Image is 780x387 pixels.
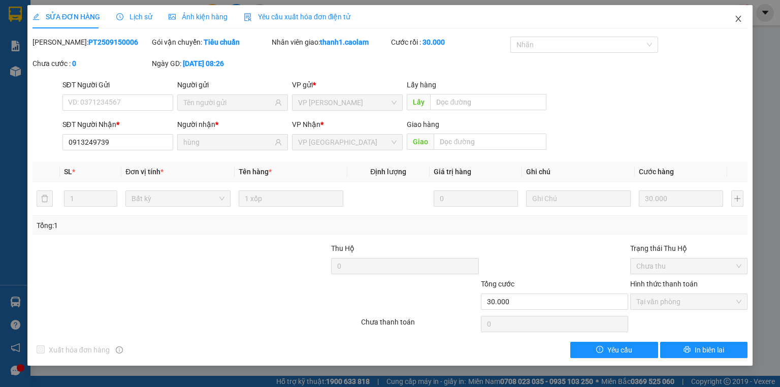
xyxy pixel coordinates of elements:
[32,37,150,48] div: [PERSON_NAME]:
[695,344,724,356] span: In biên lai
[275,99,282,106] span: user
[183,59,224,68] b: [DATE] 08:26
[434,134,546,150] input: Dọc đường
[407,120,439,128] span: Giao hàng
[292,120,320,128] span: VP Nhận
[434,190,518,207] input: 0
[177,79,288,90] div: Người gửi
[734,15,742,23] span: close
[152,58,269,69] div: Ngày GD:
[62,119,173,130] div: SĐT Người Nhận
[360,316,479,334] div: Chưa thanh toán
[88,38,138,46] b: PT2509150006
[636,259,741,274] span: Chưa thu
[272,37,389,48] div: Nhân viên giao:
[331,244,354,252] span: Thu Hộ
[37,220,302,231] div: Tổng: 1
[177,119,288,130] div: Người nhận
[639,168,674,176] span: Cước hàng
[239,168,272,176] span: Tên hàng
[639,190,723,207] input: 0
[481,280,514,288] span: Tổng cước
[320,38,369,46] b: thanh1.caolam
[434,168,471,176] span: Giá trị hàng
[292,79,403,90] div: VP gửi
[45,344,114,356] span: Xuất hóa đơn hàng
[244,13,252,21] img: icon
[422,38,445,46] b: 30.000
[62,79,173,90] div: SĐT Người Gửi
[244,13,351,21] span: Yêu cầu xuất hóa đơn điện tử
[275,139,282,146] span: user
[596,346,603,354] span: exclamation-circle
[298,135,397,150] span: VP Sài Gòn
[32,13,100,21] span: SỬA ĐƠN HÀNG
[684,346,691,354] span: printer
[430,94,546,110] input: Dọc đường
[116,346,123,353] span: info-circle
[607,344,632,356] span: Yêu cầu
[407,81,436,89] span: Lấy hàng
[204,38,240,46] b: Tiêu chuẩn
[32,58,150,69] div: Chưa cước :
[239,190,343,207] input: VD: Bàn, Ghế
[183,137,273,148] input: Tên người nhận
[72,59,76,68] b: 0
[630,243,747,254] div: Trạng thái Thu Hộ
[298,95,397,110] span: VP Phan Thiết
[169,13,227,21] span: Ảnh kiện hàng
[183,97,273,108] input: Tên người gửi
[116,13,152,21] span: Lịch sử
[370,168,406,176] span: Định lượng
[152,37,269,48] div: Gói vận chuyển:
[636,294,741,309] span: Tại văn phòng
[64,168,72,176] span: SL
[660,342,748,358] button: printerIn biên lai
[32,13,40,20] span: edit
[391,37,508,48] div: Cước rồi :
[407,134,434,150] span: Giao
[407,94,430,110] span: Lấy
[125,168,164,176] span: Đơn vị tính
[526,190,631,207] input: Ghi Chú
[116,13,123,20] span: clock-circle
[522,162,635,182] th: Ghi chú
[37,190,53,207] button: delete
[731,190,743,207] button: plus
[630,280,698,288] label: Hình thức thanh toán
[724,5,753,34] button: Close
[570,342,658,358] button: exclamation-circleYêu cầu
[169,13,176,20] span: picture
[132,191,224,206] span: Bất kỳ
